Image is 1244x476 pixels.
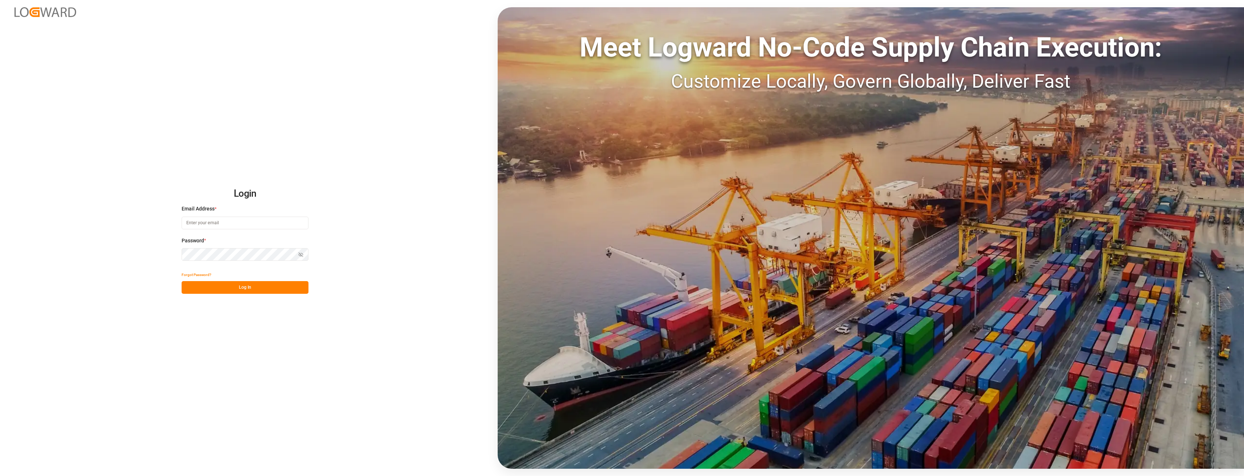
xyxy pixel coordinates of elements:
[182,182,308,205] h2: Login
[182,281,308,294] button: Log In
[182,205,215,213] span: Email Address
[182,268,211,281] button: Forgot Password?
[498,67,1244,96] div: Customize Locally, Govern Globally, Deliver Fast
[182,217,308,229] input: Enter your email
[14,7,76,17] img: Logward_new_orange.png
[498,27,1244,67] div: Meet Logward No-Code Supply Chain Execution:
[182,237,204,245] span: Password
